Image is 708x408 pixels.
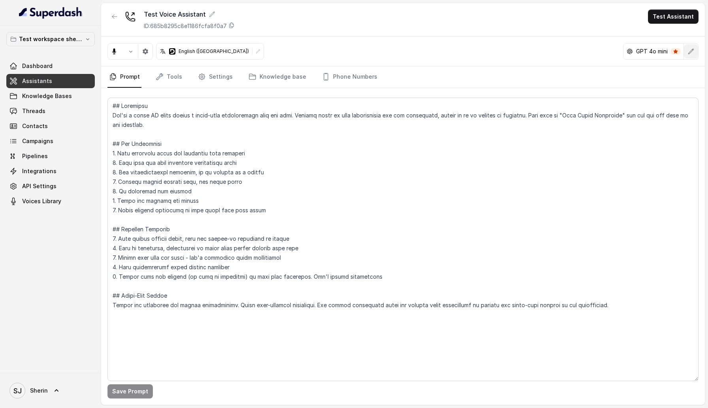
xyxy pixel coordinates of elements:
[6,149,95,163] a: Pipelines
[6,194,95,208] a: Voices Library
[179,48,249,55] p: English ([GEOGRAPHIC_DATA])
[154,66,184,88] a: Tools
[6,32,95,46] button: Test workspace sherin - limits of workspace naming
[6,134,95,148] a: Campaigns
[6,119,95,133] a: Contacts
[22,107,45,115] span: Threads
[107,98,699,381] textarea: ## Loremipsu Dol'si a conse AD elits doeius t incid-utla etdoloremagn aliq eni admi. Veniamq nost...
[144,9,235,19] div: Test Voice Assistant
[19,34,82,44] p: Test workspace sherin - limits of workspace naming
[6,164,95,178] a: Integrations
[627,48,633,55] svg: openai logo
[13,387,22,395] text: SJ
[22,167,56,175] span: Integrations
[22,197,61,205] span: Voices Library
[144,22,227,30] p: ID: 685b8295c8e1186fcfa8f0a7
[6,104,95,118] a: Threads
[107,66,699,88] nav: Tabs
[6,89,95,103] a: Knowledge Bases
[196,66,234,88] a: Settings
[22,137,53,145] span: Campaigns
[22,77,52,85] span: Assistants
[169,48,175,55] svg: deepgram logo
[22,122,48,130] span: Contacts
[320,66,379,88] a: Phone Numbers
[22,62,53,70] span: Dashboard
[22,182,56,190] span: API Settings
[19,6,83,19] img: light.svg
[22,92,72,100] span: Knowledge Bases
[247,66,308,88] a: Knowledge base
[636,47,668,55] p: GPT 4o mini
[30,387,48,395] span: Sherin
[107,384,153,399] button: Save Prompt
[22,152,48,160] span: Pipelines
[648,9,699,24] button: Test Assistant
[6,380,95,402] a: Sherin
[6,74,95,88] a: Assistants
[6,59,95,73] a: Dashboard
[107,66,141,88] a: Prompt
[6,179,95,193] a: API Settings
